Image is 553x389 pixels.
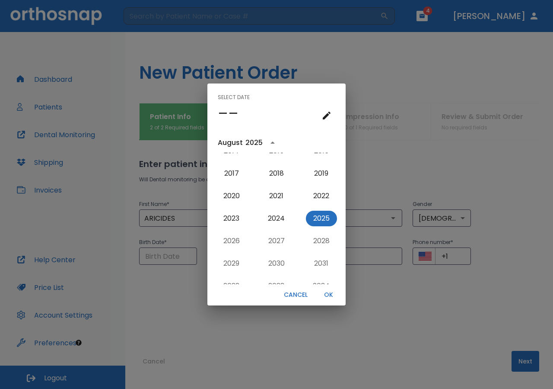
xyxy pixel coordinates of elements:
div: 2025 [245,138,263,148]
button: 2031 [306,256,337,271]
button: 2020 [216,188,247,204]
button: 2027 [261,233,292,249]
button: 2025 [306,211,337,226]
button: 2017 [216,166,247,181]
button: year view is open, switch to calendar view [265,135,280,150]
button: Cancel [280,288,311,302]
button: 2029 [216,256,247,271]
button: 2022 [306,188,337,204]
button: calendar view is open, go to text input view [318,107,335,124]
button: 2023 [216,211,247,226]
span: Select date [218,90,250,104]
button: 2024 [261,211,292,226]
button: 2028 [306,233,337,249]
button: 2033 [261,278,292,294]
button: 2026 [216,233,247,249]
button: 2018 [261,166,292,181]
button: 2021 [261,188,292,204]
button: OK [315,288,342,302]
div: August [218,138,243,148]
button: 2030 [261,256,292,271]
h4: –– [218,104,238,122]
button: 2019 [306,166,337,181]
button: 2032 [216,278,247,294]
button: 2034 [306,278,337,294]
